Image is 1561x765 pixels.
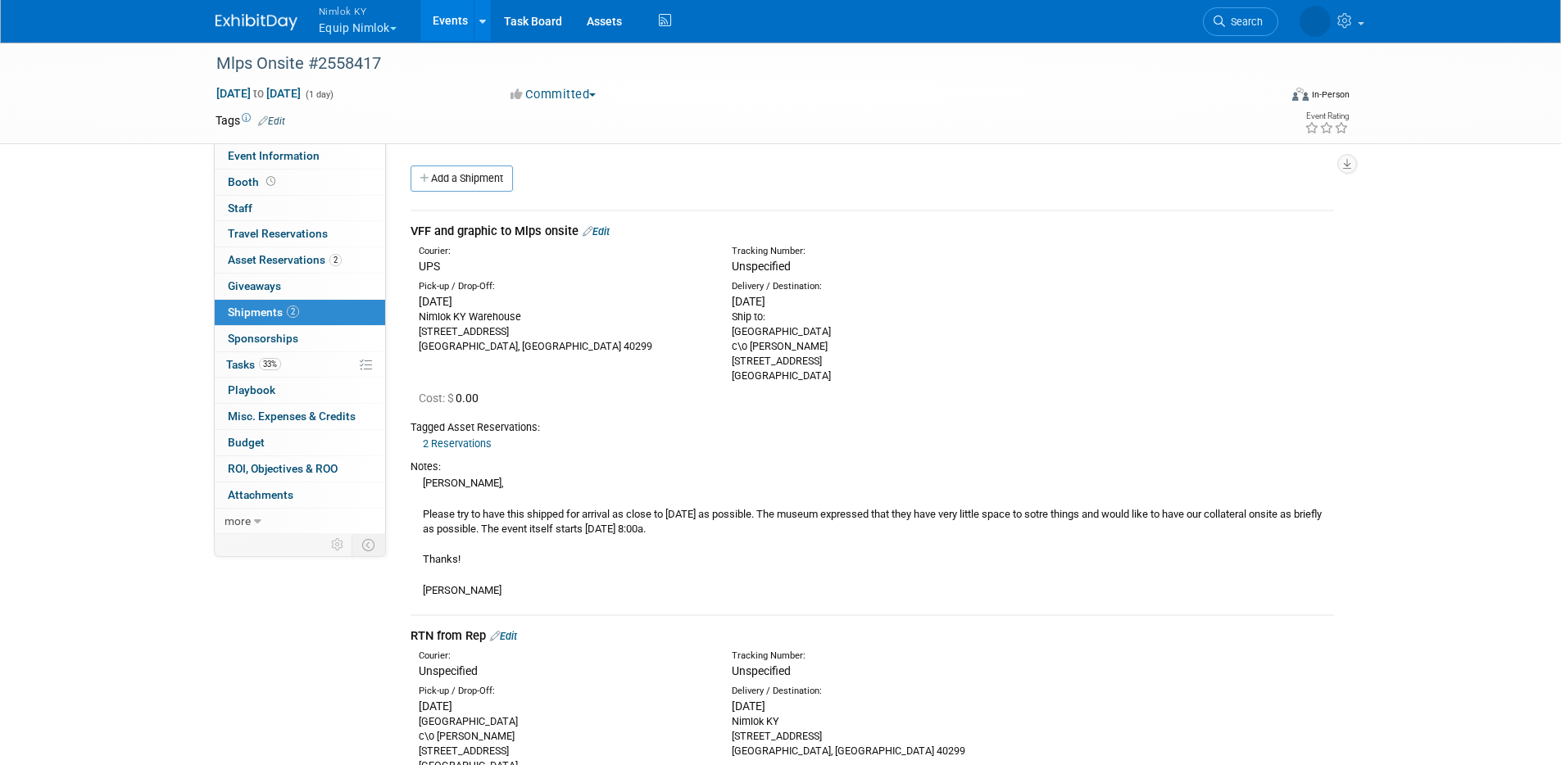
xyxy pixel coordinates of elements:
[324,534,352,555] td: Personalize Event Tab Strip
[216,112,285,129] td: Tags
[1311,88,1350,101] div: In-Person
[732,664,791,677] span: Unspecified
[419,280,707,293] div: Pick-up / Drop-Off:
[228,306,299,319] span: Shipments
[263,175,279,188] span: Booth not reserved yet
[211,49,1254,79] div: Mlps Onsite #2558417
[228,175,279,188] span: Booth
[215,196,385,221] a: Staff
[225,514,251,527] span: more
[423,437,492,450] a: 2 Reservations
[228,488,293,501] span: Attachments
[1182,85,1350,110] div: Event Format
[732,650,1099,663] div: Tracking Number:
[228,227,328,240] span: Travel Reservations
[1225,16,1263,28] span: Search
[228,383,275,396] span: Playbook
[732,698,1020,714] div: [DATE]
[304,89,334,100] span: (1 day)
[215,430,385,455] a: Budget
[419,310,707,354] div: Nimlok KY Warehouse [STREET_ADDRESS] [GEOGRAPHIC_DATA], [GEOGRAPHIC_DATA] 40299
[419,392,456,405] span: Cost: $
[419,663,707,679] div: Unspecified
[411,474,1334,598] div: [PERSON_NAME], Please try to have this shipped for arrival as close to [DATE] as possible. The mu...
[419,245,707,258] div: Courier:
[215,326,385,351] a: Sponsorships
[419,698,707,714] div: [DATE]
[419,392,485,405] span: 0.00
[215,170,385,195] a: Booth
[732,310,1020,383] div: Ship to: [GEOGRAPHIC_DATA] c\o [PERSON_NAME] [STREET_ADDRESS] [GEOGRAPHIC_DATA]
[732,714,1020,758] div: Nimlok KY [STREET_ADDRESS] [GEOGRAPHIC_DATA], [GEOGRAPHIC_DATA] 40299
[411,459,1334,474] div: Notes:
[215,378,385,403] a: Playbook
[215,143,385,169] a: Event Information
[259,358,281,370] span: 33%
[583,225,610,238] a: Edit
[287,306,299,318] span: 2
[215,221,385,247] a: Travel Reservations
[215,300,385,325] a: Shipments2
[419,685,707,698] div: Pick-up / Drop-Off:
[352,534,385,555] td: Toggle Event Tabs
[215,509,385,534] a: more
[319,2,397,20] span: Nimlok KY
[411,165,513,192] a: Add a Shipment
[215,247,385,273] a: Asset Reservations2
[215,352,385,378] a: Tasks33%
[228,149,320,162] span: Event Information
[1203,7,1278,36] a: Search
[251,87,266,100] span: to
[419,293,707,310] div: [DATE]
[490,630,517,642] a: Edit
[228,279,281,292] span: Giveaways
[1305,112,1349,120] div: Event Rating
[1300,6,1331,37] img: Dana Carroll
[228,436,265,449] span: Budget
[411,223,1334,240] div: VFF and graphic to Mlps onsite
[732,260,791,273] span: Unspecified
[1292,88,1309,101] img: Format-Inperson.png
[228,410,356,423] span: Misc. Expenses & Credits
[411,420,1334,435] div: Tagged Asset Reservations:
[258,115,285,127] a: Edit
[215,482,385,508] a: Attachments
[732,293,1020,310] div: [DATE]
[329,254,342,266] span: 2
[228,332,298,345] span: Sponsorships
[215,404,385,429] a: Misc. Expenses & Credits
[215,456,385,482] a: ROI, Objectives & ROO
[216,86,302,101] span: [DATE] [DATE]
[215,274,385,299] a: Giveaways
[411,627,1334,645] div: RTN from Rep
[228,253,342,266] span: Asset Reservations
[216,14,297,30] img: ExhibitDay
[732,245,1099,258] div: Tracking Number:
[419,650,707,663] div: Courier:
[228,201,252,215] span: Staff
[228,462,338,475] span: ROI, Objectives & ROO
[732,280,1020,293] div: Delivery / Destination:
[419,258,707,274] div: UPS
[505,86,602,103] button: Committed
[226,358,281,371] span: Tasks
[732,685,1020,698] div: Delivery / Destination:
